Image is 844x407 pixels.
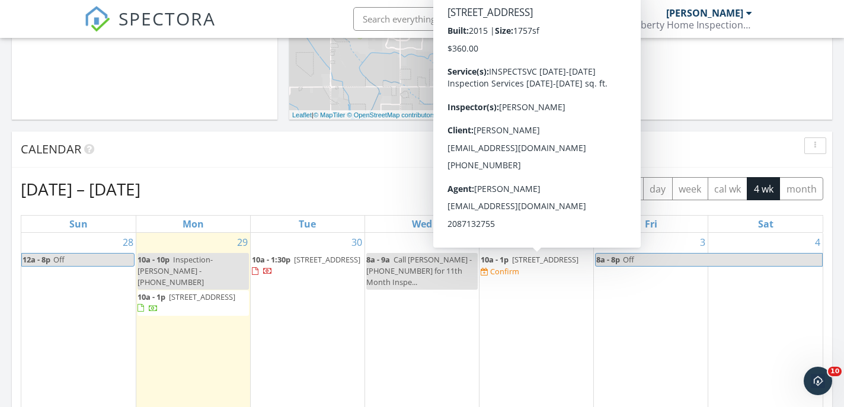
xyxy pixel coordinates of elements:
[138,290,249,316] a: 10a - 1p [STREET_ADDRESS]
[252,253,363,278] a: 10a - 1:30p [STREET_ADDRESS]
[481,254,578,265] a: 10a - 1p [STREET_ADDRESS]
[583,177,610,201] button: Next
[347,111,436,118] a: © OpenStreetMap contributors
[353,7,590,31] input: Search everything...
[583,233,593,252] a: Go to October 2, 2025
[138,291,165,302] span: 10a - 1p
[698,233,708,252] a: Go to October 3, 2025
[138,254,170,265] span: 10a - 10p
[828,367,842,376] span: 10
[555,177,583,201] button: Previous
[643,177,673,200] button: day
[21,141,81,157] span: Calendar
[490,267,519,276] div: Confirm
[180,216,206,232] a: Monday
[252,254,360,276] a: 10a - 1:30p [STREET_ADDRESS]
[292,111,312,118] a: Leaflet
[119,6,216,31] span: SPECTORA
[296,216,318,232] a: Tuesday
[21,177,140,201] h2: [DATE] – [DATE]
[252,254,290,265] span: 10a - 1:30p
[22,254,51,266] span: 12a - 8p
[84,16,216,41] a: SPECTORA
[294,254,360,265] span: [STREET_ADDRESS]
[672,177,708,200] button: week
[366,254,390,265] span: 8a - 9a
[642,216,660,232] a: Friday
[623,254,634,265] span: Off
[480,91,487,98] div: 11952 W. Deschutes Dr. , Boise ID 83709
[525,216,548,232] a: Thursday
[410,216,434,232] a: Wednesday
[481,253,592,278] a: 10a - 1p [STREET_ADDRESS] Confirm
[505,177,548,200] button: [DATE]
[666,7,743,19] div: [PERSON_NAME]
[481,266,519,277] a: Confirm
[138,254,213,287] span: Inspection- [PERSON_NAME] - [PHONE_NUMBER]
[747,177,780,200] button: 4 wk
[366,254,472,287] span: Call [PERSON_NAME] - [PHONE_NUMBER] for 11th Month Inspe...
[481,254,509,265] span: 10a - 1p
[349,233,365,252] a: Go to September 30, 2025
[596,254,621,266] span: 8a - 8p
[289,110,439,120] div: |
[120,233,136,252] a: Go to September 28, 2025
[708,177,748,200] button: cal wk
[84,6,110,32] img: The Best Home Inspection Software - Spectora
[67,216,90,232] a: Sunday
[779,177,823,200] button: month
[804,367,832,395] iframe: Intercom live chat
[512,254,578,265] span: [STREET_ADDRESS]
[634,19,752,31] div: Liberty Home Inspection Services
[617,177,644,200] button: list
[235,233,250,252] a: Go to September 29, 2025
[314,111,346,118] a: © MapTiler
[813,233,823,252] a: Go to October 4, 2025
[138,291,235,313] a: 10a - 1p [STREET_ADDRESS]
[169,291,235,302] span: [STREET_ADDRESS]
[53,254,65,265] span: Off
[469,233,479,252] a: Go to October 1, 2025
[756,216,776,232] a: Saturday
